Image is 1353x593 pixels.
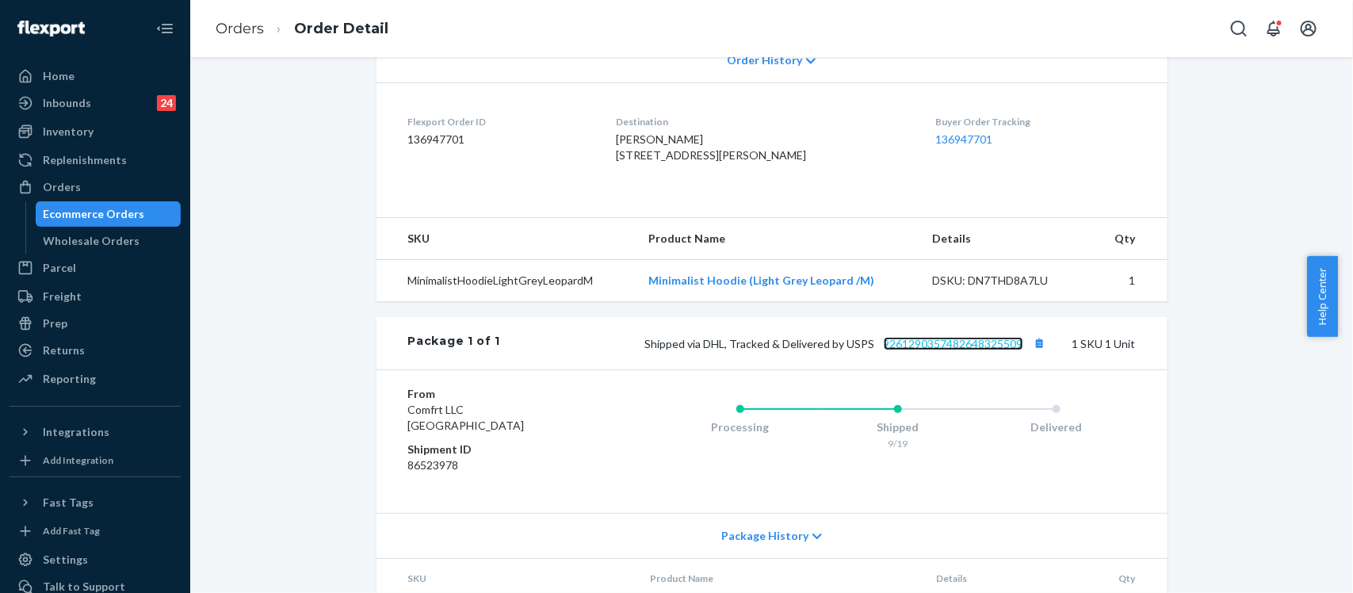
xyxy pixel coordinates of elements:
[10,419,181,445] button: Integrations
[10,490,181,515] button: Fast Tags
[294,20,388,37] a: Order Detail
[616,132,806,162] span: [PERSON_NAME] [STREET_ADDRESS][PERSON_NAME]
[10,90,181,116] a: Inbounds24
[819,437,977,450] div: 9/19
[10,119,181,144] a: Inventory
[408,457,598,473] dd: 86523978
[149,13,181,44] button: Close Navigation
[43,316,67,331] div: Prep
[43,552,88,568] div: Settings
[44,206,145,222] div: Ecommerce Orders
[43,95,91,111] div: Inbounds
[43,524,100,538] div: Add Fast Tag
[645,337,1050,350] span: Shipped via DHL, Tracked & Delivered by USPS
[648,274,874,287] a: Minimalist Hoodie (Light Grey Leopard /M)
[636,218,919,260] th: Product Name
[43,289,82,304] div: Freight
[408,132,591,147] dd: 136947701
[10,547,181,572] a: Settings
[36,228,182,254] a: Wholesale Orders
[43,260,76,276] div: Parcel
[10,522,181,541] a: Add Fast Tag
[43,68,75,84] div: Home
[408,403,525,432] span: Comfrt LLC [GEOGRAPHIC_DATA]
[203,6,401,52] ol: breadcrumbs
[932,273,1081,289] div: DSKU: DN7THD8A7LU
[10,451,181,470] a: Add Integration
[500,333,1135,354] div: 1 SKU 1 Unit
[43,371,96,387] div: Reporting
[1094,218,1168,260] th: Qty
[36,201,182,227] a: Ecommerce Orders
[376,260,636,302] td: MinimalistHoodieLightGreyLeopardM
[157,95,176,111] div: 24
[1258,13,1290,44] button: Open notifications
[616,115,911,128] dt: Destination
[43,424,109,440] div: Integrations
[10,311,181,336] a: Prep
[721,528,808,544] span: Package History
[936,115,1136,128] dt: Buyer Order Tracking
[43,453,113,467] div: Add Integration
[10,284,181,309] a: Freight
[408,442,598,457] dt: Shipment ID
[977,419,1136,435] div: Delivered
[43,124,94,140] div: Inventory
[1293,13,1324,44] button: Open account menu
[819,419,977,435] div: Shipped
[376,218,636,260] th: SKU
[43,152,127,168] div: Replenishments
[884,337,1023,350] a: 9261290357482648325509
[1094,260,1168,302] td: 1
[1030,333,1050,354] button: Copy tracking number
[216,20,264,37] a: Orders
[44,233,140,249] div: Wholesale Orders
[727,52,802,68] span: Order History
[43,342,85,358] div: Returns
[936,132,993,146] a: 136947701
[10,366,181,392] a: Reporting
[17,21,85,36] img: Flexport logo
[43,495,94,511] div: Fast Tags
[10,174,181,200] a: Orders
[408,115,591,128] dt: Flexport Order ID
[408,333,501,354] div: Package 1 of 1
[10,147,181,173] a: Replenishments
[1223,13,1255,44] button: Open Search Box
[408,386,598,402] dt: From
[661,419,820,435] div: Processing
[43,179,81,195] div: Orders
[919,218,1094,260] th: Details
[1307,256,1338,337] button: Help Center
[10,63,181,89] a: Home
[10,255,181,281] a: Parcel
[10,338,181,363] a: Returns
